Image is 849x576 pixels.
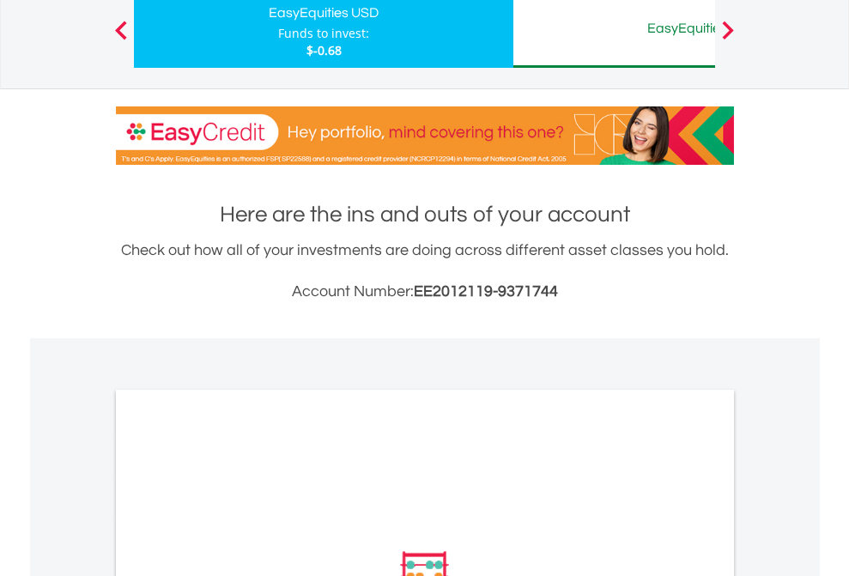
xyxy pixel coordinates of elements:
span: EE2012119-9371744 [414,283,558,300]
button: Previous [104,29,138,46]
span: $-0.68 [306,42,342,58]
div: Funds to invest: [278,25,369,42]
img: EasyCredit Promotion Banner [116,106,734,165]
h1: Here are the ins and outs of your account [116,199,734,230]
button: Next [711,29,745,46]
h3: Account Number: [116,280,734,304]
div: EasyEquities USD [144,1,503,25]
div: Check out how all of your investments are doing across different asset classes you hold. [116,239,734,304]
